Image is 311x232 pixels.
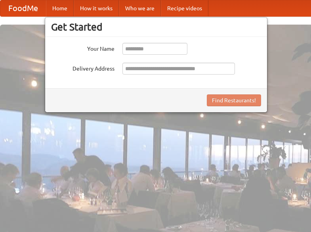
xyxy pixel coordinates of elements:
[119,0,161,16] a: Who we are
[51,21,261,33] h3: Get Started
[51,43,114,53] label: Your Name
[207,94,261,106] button: Find Restaurants!
[161,0,208,16] a: Recipe videos
[0,0,46,16] a: FoodMe
[51,63,114,73] label: Delivery Address
[74,0,119,16] a: How it works
[46,0,74,16] a: Home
